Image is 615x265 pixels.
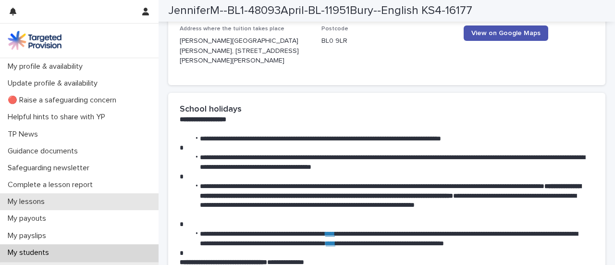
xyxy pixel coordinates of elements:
[4,147,86,156] p: Guidance documents
[321,36,452,46] p: BL0 9LR
[180,104,242,115] h2: School holidays
[4,231,54,240] p: My payslips
[4,197,52,206] p: My lessons
[4,248,57,257] p: My students
[168,4,472,18] h2: JenniferM--BL1-48093April-BL-11951Bury--English KS4-16177
[471,30,541,37] span: View on Google Maps
[4,130,46,139] p: TP News
[4,180,100,189] p: Complete a lesson report
[464,25,548,41] a: View on Google Maps
[321,26,348,32] span: Postcode
[180,26,284,32] span: Address where the tuition takes place
[4,96,124,105] p: 🔴 Raise a safeguarding concern
[4,214,54,223] p: My payouts
[180,36,310,66] p: [PERSON_NAME][GEOGRAPHIC_DATA][PERSON_NAME], [STREET_ADDRESS][PERSON_NAME][PERSON_NAME]
[4,62,90,71] p: My profile & availability
[4,164,97,173] p: Safeguarding newsletter
[4,79,105,88] p: Update profile & availability
[8,31,61,50] img: M5nRWzHhSzIhMunXDL62
[4,113,113,122] p: Helpful hints to share with YP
